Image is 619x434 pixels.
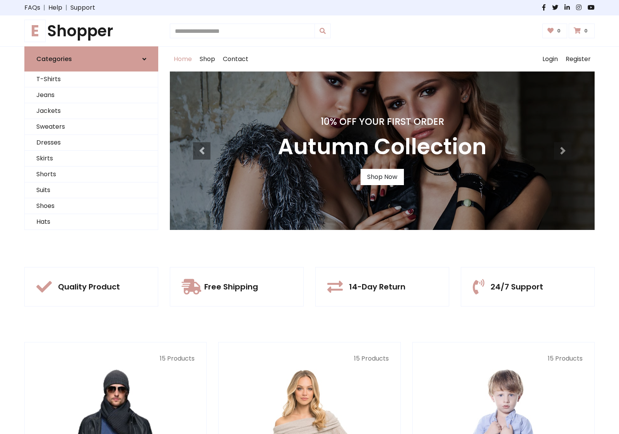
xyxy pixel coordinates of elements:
a: FAQs [24,3,40,12]
a: Login [539,47,562,71]
a: Jeans [25,87,158,103]
a: Register [562,47,595,71]
h4: 10% Off Your First Order [278,116,487,128]
a: Shop Now [361,169,404,185]
span: E [24,20,46,42]
a: Home [170,47,196,71]
a: Shorts [25,167,158,182]
a: 0 [542,24,568,38]
a: Sweaters [25,119,158,135]
a: Contact [219,47,252,71]
span: | [40,3,48,12]
a: 0 [569,24,595,38]
a: Jackets [25,103,158,119]
a: Suits [25,182,158,198]
a: Skirts [25,151,158,167]
a: T-Shirts [25,71,158,87]
a: EShopper [24,22,158,40]
a: Shop [196,47,219,71]
h5: 24/7 Support [491,282,543,291]
p: 15 Products [424,354,583,363]
span: 0 [582,27,590,34]
h3: Autumn Collection [278,134,487,160]
span: | [62,3,70,12]
a: Shoes [25,198,158,214]
a: Dresses [25,135,158,151]
p: 15 Products [36,354,195,363]
h5: Free Shipping [204,282,258,291]
a: Categories [24,46,158,71]
p: 15 Products [230,354,388,363]
h6: Categories [36,55,72,63]
a: Hats [25,214,158,230]
a: Support [70,3,95,12]
a: Help [48,3,62,12]
h5: 14-Day Return [349,282,405,291]
h1: Shopper [24,22,158,40]
h5: Quality Product [58,282,120,291]
span: 0 [555,27,563,34]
